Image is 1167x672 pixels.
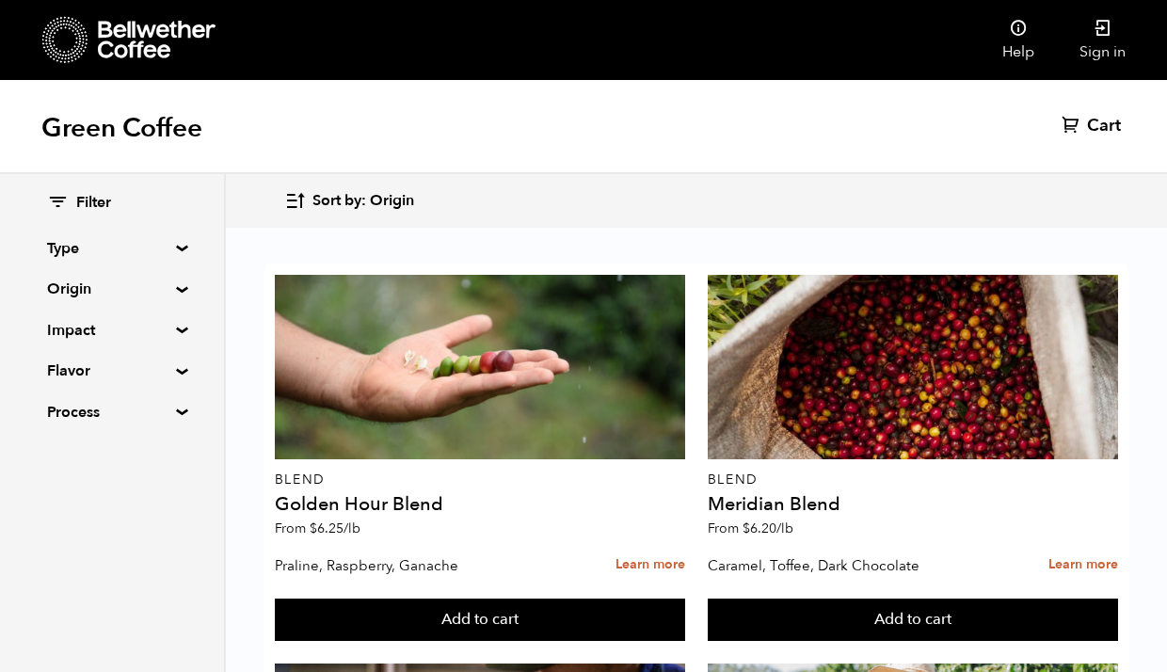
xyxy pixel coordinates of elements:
[47,401,177,424] summary: Process
[708,520,793,537] span: From
[776,520,793,537] span: /lb
[275,599,686,642] button: Add to cart
[615,545,685,585] a: Learn more
[708,599,1119,642] button: Add to cart
[47,237,177,260] summary: Type
[1062,115,1126,137] a: Cart
[275,520,360,537] span: From
[76,193,111,214] span: Filter
[47,360,177,382] summary: Flavor
[1048,545,1118,585] a: Learn more
[344,520,360,537] span: /lb
[312,191,414,212] span: Sort by: Origin
[708,495,1119,514] h4: Meridian Blend
[275,495,686,514] h4: Golden Hour Blend
[1087,115,1121,137] span: Cart
[275,473,686,487] p: Blend
[41,111,202,145] h1: Green Coffee
[47,278,177,300] summary: Origin
[284,179,414,223] button: Sort by: Origin
[47,319,177,342] summary: Impact
[743,520,793,537] bdi: 6.20
[743,520,750,537] span: $
[708,473,1119,487] p: Blend
[310,520,360,537] bdi: 6.25
[275,552,554,580] p: Praline, Raspberry, Ganache
[708,552,987,580] p: Caramel, Toffee, Dark Chocolate
[310,520,317,537] span: $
